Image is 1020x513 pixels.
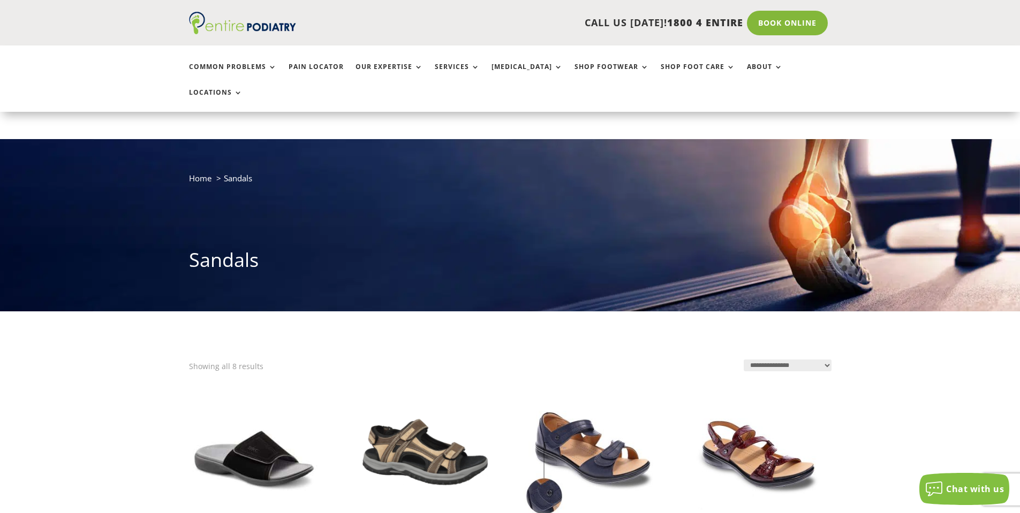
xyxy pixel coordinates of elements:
[356,63,423,86] a: Our Expertise
[667,16,743,29] span: 1800 4 ENTIRE
[289,63,344,86] a: Pain Locator
[189,12,296,34] img: logo (1)
[919,473,1009,505] button: Chat with us
[189,63,277,86] a: Common Problems
[946,483,1004,495] span: Chat with us
[747,63,783,86] a: About
[747,11,828,35] a: Book Online
[189,247,832,279] h1: Sandals
[189,89,243,112] a: Locations
[189,171,832,193] nav: breadcrumb
[435,63,480,86] a: Services
[189,359,263,373] p: Showing all 8 results
[492,63,563,86] a: [MEDICAL_DATA]
[189,173,211,183] a: Home
[575,63,649,86] a: Shop Footwear
[189,26,296,36] a: Entire Podiatry
[224,173,252,183] span: Sandals
[661,63,735,86] a: Shop Foot Care
[744,359,832,371] select: Shop order
[337,16,743,30] p: CALL US [DATE]!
